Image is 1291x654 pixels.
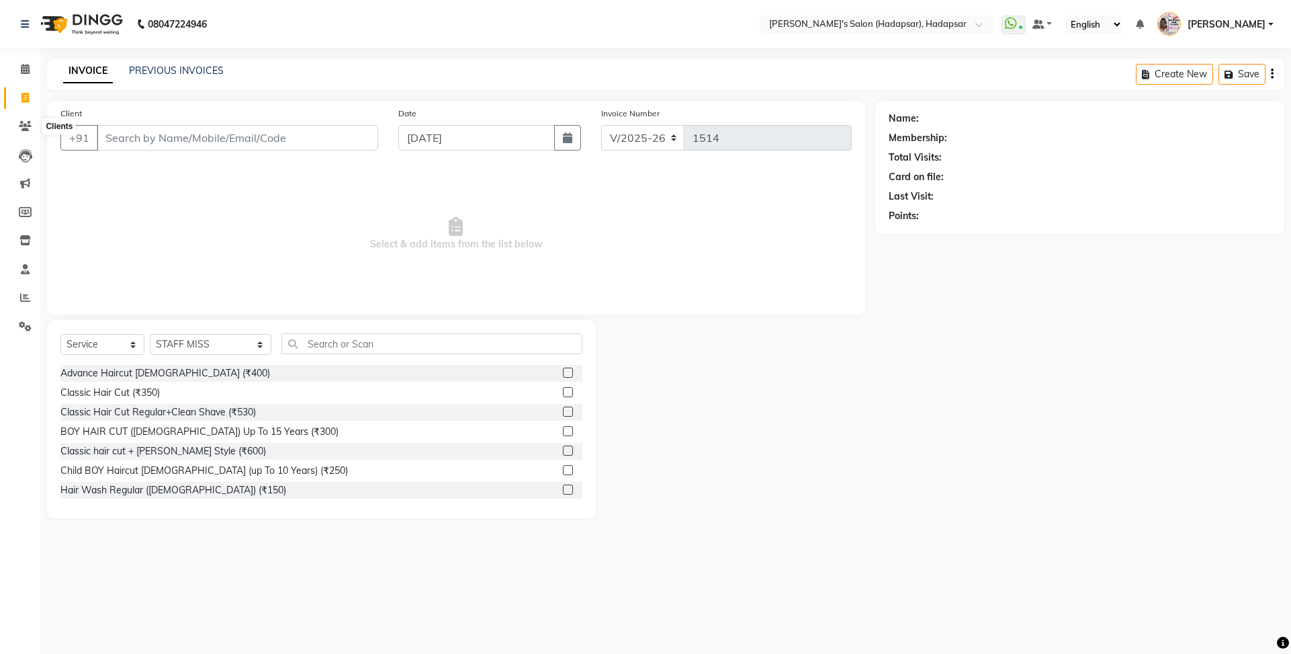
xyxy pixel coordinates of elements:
span: Select & add items from the list below [60,167,852,301]
b: 08047224946 [148,5,207,43]
div: Classic hair cut + [PERSON_NAME] Style (₹600) [60,444,266,458]
div: Child BOY Haircut [DEMOGRAPHIC_DATA] (up To 10 Years) (₹250) [60,464,348,478]
button: Create New [1136,64,1213,85]
input: Search by Name/Mobile/Email/Code [97,125,378,151]
img: logo [34,5,126,43]
div: Membership: [889,131,947,145]
img: PAVAN [1157,12,1181,36]
button: Save [1218,64,1265,85]
label: Date [398,108,416,120]
label: Invoice Number [601,108,660,120]
div: Total Visits: [889,151,942,165]
div: Last Visit: [889,190,934,204]
span: [PERSON_NAME] [1188,17,1265,32]
div: Classic Hair Cut Regular+Clean Shave (₹530) [60,405,256,419]
div: Card on file: [889,170,944,184]
div: Advance Haircut [DEMOGRAPHIC_DATA] (₹400) [60,366,270,380]
div: Points: [889,209,919,223]
a: INVOICE [63,59,113,83]
label: Client [60,108,82,120]
a: PREVIOUS INVOICES [129,65,224,77]
input: Search or Scan [281,333,582,354]
div: Hair Wash Regular ([DEMOGRAPHIC_DATA]) (₹150) [60,483,286,497]
div: Classic Hair Cut (₹350) [60,386,160,400]
div: Clients [42,119,76,135]
div: BOY HAIR CUT ([DEMOGRAPHIC_DATA]) Up To 15 Years (₹300) [60,425,339,439]
div: Name: [889,112,919,126]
